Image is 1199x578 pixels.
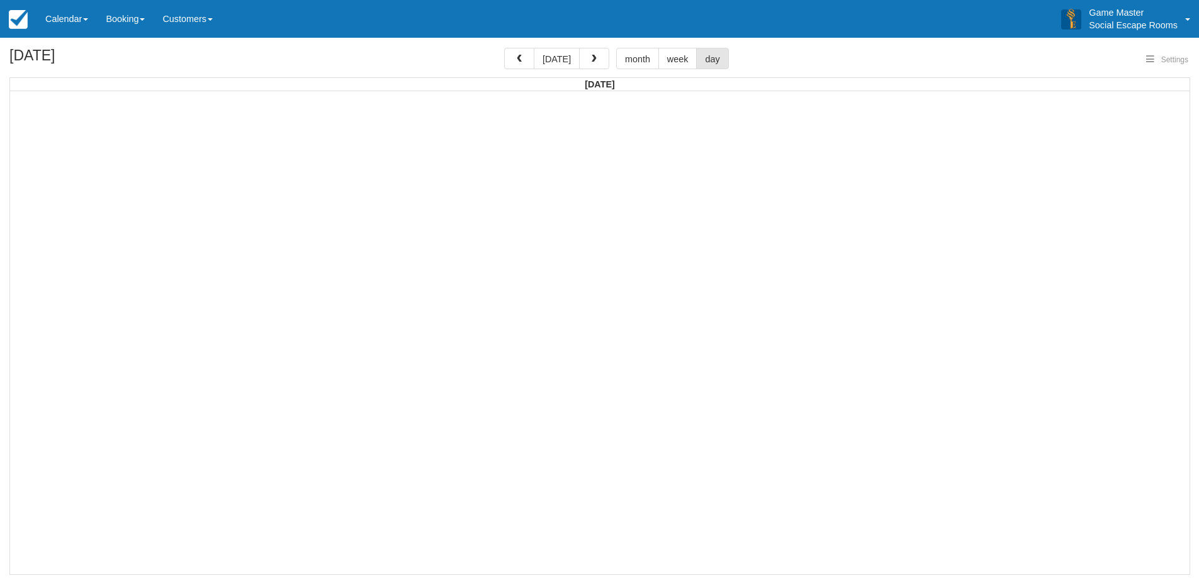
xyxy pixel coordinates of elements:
h2: [DATE] [9,48,169,71]
img: checkfront-main-nav-mini-logo.png [9,10,28,29]
button: day [696,48,728,69]
button: week [658,48,697,69]
button: month [616,48,659,69]
span: Settings [1161,55,1188,64]
p: Game Master [1089,6,1178,19]
button: [DATE] [534,48,580,69]
button: Settings [1139,51,1196,69]
p: Social Escape Rooms [1089,19,1178,31]
img: A3 [1061,9,1081,29]
span: [DATE] [585,79,615,89]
